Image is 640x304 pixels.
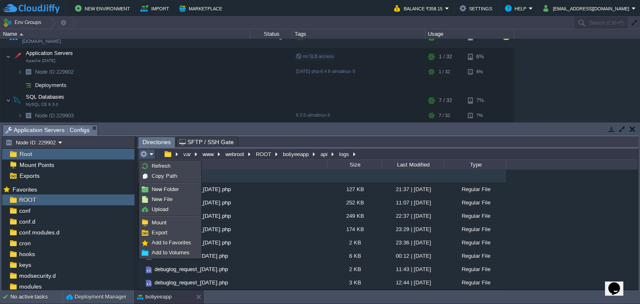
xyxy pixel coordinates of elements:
a: debuglog_request_[DATE].php [153,266,229,273]
div: 7% [468,92,495,109]
div: 249 KB [327,209,381,222]
button: www [201,150,216,158]
div: Last Modified [382,160,444,169]
div: 2 KB [327,236,381,249]
div: Regular File [444,249,506,262]
div: Type [445,160,506,169]
span: Application Servers [25,50,74,57]
a: modsecurity.d [17,272,57,279]
div: 1 / 32 [439,65,450,78]
img: AMDAwAAAACH5BAEAAAAALAAAAAABAAEAAAICRAEAOw== [6,92,11,109]
img: AMDAwAAAACH5BAEAAAAALAAAAAABAAEAAAICRAEAOw== [11,48,23,65]
button: logs [338,150,351,158]
div: Status [251,29,292,39]
div: Regular File [444,196,506,209]
span: Copy Path [152,173,177,179]
div: 252 KB [327,196,381,209]
button: New Environment [75,3,132,13]
a: Exports [18,172,41,179]
button: Node ID: 229902 [5,139,58,146]
span: no SLB access [296,54,334,59]
div: Regular File [444,236,506,249]
div: 7 / 32 [439,92,452,109]
span: SQL Databases [25,93,65,100]
a: Favorites [11,186,38,193]
button: webroot [224,150,246,158]
a: conf.d [17,218,37,225]
a: keys [17,261,32,269]
a: Add to Volumes [140,248,200,257]
div: No active tasks [10,290,62,304]
div: 22:37 | [DATE] [381,209,444,222]
span: Application Servers : Configs [5,125,90,135]
a: Application ServersApache [DATE] [25,50,74,56]
div: Tags [292,29,425,39]
a: Deployments [34,82,68,89]
img: AMDAwAAAACH5BAEAAAAALAAAAAABAAEAAAICRAEAOw== [17,109,22,122]
div: Size [328,160,381,169]
img: AMDAwAAAACH5BAEAAAAALAAAAAABAAEAAAICRAEAOw== [17,65,22,78]
a: SQL DatabasesMySQL CE 9.3.0 [25,94,65,100]
img: AMDAwAAAACH5BAEAAAAALAAAAAABAAEAAAICRAEAOw== [20,33,23,35]
div: 23:29 | [DATE] [381,223,444,236]
span: [DATE]-php-8.4.8-almalinux-9 [296,69,355,74]
button: boliyeeapp [137,293,172,301]
a: Refresh [140,162,200,171]
div: 1 / 32 [439,48,452,65]
div: 00:12 | [DATE] [381,249,444,262]
button: Marketplace [179,3,225,13]
div: Name [1,29,250,39]
button: var [182,150,193,158]
img: AMDAwAAAACH5BAEAAAAALAAAAAABAAEAAAICRAEAOw== [144,265,153,274]
span: hooks [17,250,36,258]
a: Node ID:229902 [34,68,75,75]
span: Node ID: [35,112,56,119]
span: Directories [142,137,171,147]
a: conf.modules.d [17,229,61,236]
div: Usage [426,29,514,39]
img: AMDAwAAAACH5BAEAAAAALAAAAAABAAEAAAICRAEAOw== [11,92,23,109]
span: Add to Volumes [152,249,190,256]
div: 7 / 32 [439,109,450,122]
a: modules [17,283,43,290]
button: api [319,150,330,158]
img: AMDAwAAAACH5BAEAAAAALAAAAAABAAEAAAICRAEAOw== [22,109,34,122]
div: 21:37 | [DATE] [381,183,444,196]
div: 23:36 | [DATE] [381,236,444,249]
button: Deployment Manager [66,293,126,301]
img: CloudJiffy [3,3,60,14]
a: Export [140,228,200,237]
div: Regular File [444,263,506,276]
div: 127 KB [327,183,381,196]
span: 229902 [34,68,75,75]
span: Mount Points [18,161,55,169]
button: Import [140,3,172,13]
a: New Folder [140,185,200,194]
iframe: chat widget [605,271,632,296]
div: Regular File [444,209,506,222]
span: New File [152,196,172,202]
span: Upload [152,206,168,212]
img: AMDAwAAAACH5BAEAAAAALAAAAAABAAEAAAICRAEAOw== [137,263,144,276]
div: 3 KB [327,276,381,289]
input: Click to enter the path [137,148,638,160]
span: Export [152,229,167,236]
div: 6% [468,48,495,65]
button: Env Groups [3,17,44,28]
span: Apache [DATE] [26,58,55,63]
a: conf [17,207,32,214]
img: AMDAwAAAACH5BAEAAAAALAAAAAABAAEAAAICRAEAOw== [17,79,22,92]
span: Node ID: [35,69,56,75]
span: MySQL CE 9.3.0 [26,102,58,107]
span: ROOT [17,196,37,204]
div: Regular File [444,276,506,289]
a: [DOMAIN_NAME] [22,37,61,45]
div: 12:44 | [DATE] [381,276,444,289]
